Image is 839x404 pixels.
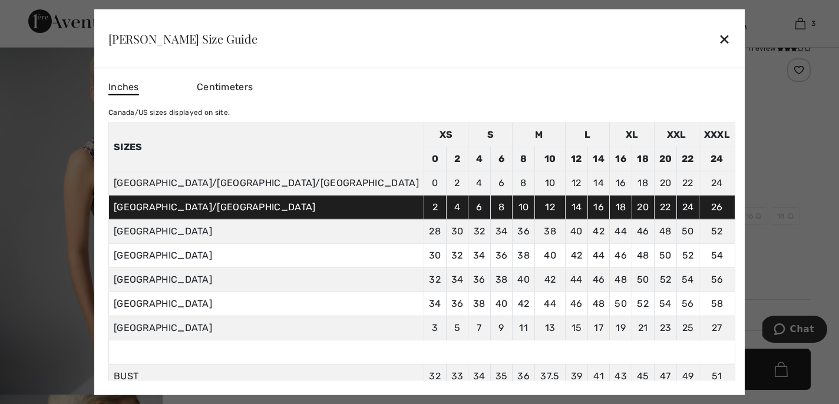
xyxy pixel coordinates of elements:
[28,8,52,19] span: Chat
[637,370,649,382] span: 45
[610,171,632,195] td: 16
[587,292,610,316] td: 48
[451,370,464,382] span: 33
[513,122,566,147] td: M
[632,219,654,243] td: 46
[654,243,677,267] td: 50
[446,243,468,267] td: 32
[587,219,610,243] td: 42
[468,195,491,219] td: 6
[699,122,735,147] td: XXXL
[534,267,565,292] td: 42
[610,267,632,292] td: 48
[513,147,535,171] td: 8
[108,80,139,95] span: Inches
[566,147,588,171] td: 12
[468,219,491,243] td: 32
[534,316,565,340] td: 13
[718,27,731,51] div: ✕
[632,267,654,292] td: 50
[566,122,610,147] td: L
[699,292,735,316] td: 58
[632,171,654,195] td: 18
[682,370,694,382] span: 49
[654,147,677,171] td: 20
[446,267,468,292] td: 34
[571,370,583,382] span: 39
[540,370,559,382] span: 37.5
[593,370,604,382] span: 41
[587,267,610,292] td: 46
[654,219,677,243] td: 48
[610,292,632,316] td: 50
[566,195,588,219] td: 14
[587,171,610,195] td: 14
[108,243,424,267] td: [GEOGRAPHIC_DATA]
[490,267,513,292] td: 38
[490,292,513,316] td: 40
[677,267,699,292] td: 54
[473,370,485,382] span: 34
[610,219,632,243] td: 44
[632,147,654,171] td: 18
[566,243,588,267] td: 42
[587,243,610,267] td: 44
[468,292,491,316] td: 38
[108,316,424,340] td: [GEOGRAPHIC_DATA]
[490,147,513,171] td: 6
[677,292,699,316] td: 56
[534,195,565,219] td: 12
[654,195,677,219] td: 22
[654,122,699,147] td: XXL
[677,147,699,171] td: 22
[632,195,654,219] td: 20
[490,243,513,267] td: 36
[566,292,588,316] td: 46
[654,292,677,316] td: 54
[446,195,468,219] td: 4
[446,147,468,171] td: 2
[424,122,468,147] td: XS
[468,316,491,340] td: 7
[632,292,654,316] td: 52
[534,171,565,195] td: 10
[468,171,491,195] td: 4
[429,370,441,382] span: 32
[587,147,610,171] td: 14
[513,243,535,267] td: 38
[632,316,654,340] td: 21
[610,147,632,171] td: 16
[677,195,699,219] td: 24
[108,122,424,171] th: Sizes
[610,122,654,147] td: XL
[534,243,565,267] td: 40
[610,195,632,219] td: 18
[424,316,446,340] td: 3
[566,267,588,292] td: 44
[490,171,513,195] td: 6
[699,195,735,219] td: 26
[513,219,535,243] td: 36
[424,292,446,316] td: 34
[513,267,535,292] td: 40
[108,364,424,388] td: BUST
[534,147,565,171] td: 10
[424,243,446,267] td: 30
[566,171,588,195] td: 12
[468,267,491,292] td: 36
[654,316,677,340] td: 23
[632,243,654,267] td: 48
[677,316,699,340] td: 25
[534,292,565,316] td: 44
[699,171,735,195] td: 24
[699,316,735,340] td: 27
[699,219,735,243] td: 52
[513,316,535,340] td: 11
[610,316,632,340] td: 19
[610,243,632,267] td: 46
[446,171,468,195] td: 2
[468,243,491,267] td: 34
[513,292,535,316] td: 42
[534,219,565,243] td: 38
[712,370,722,382] span: 51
